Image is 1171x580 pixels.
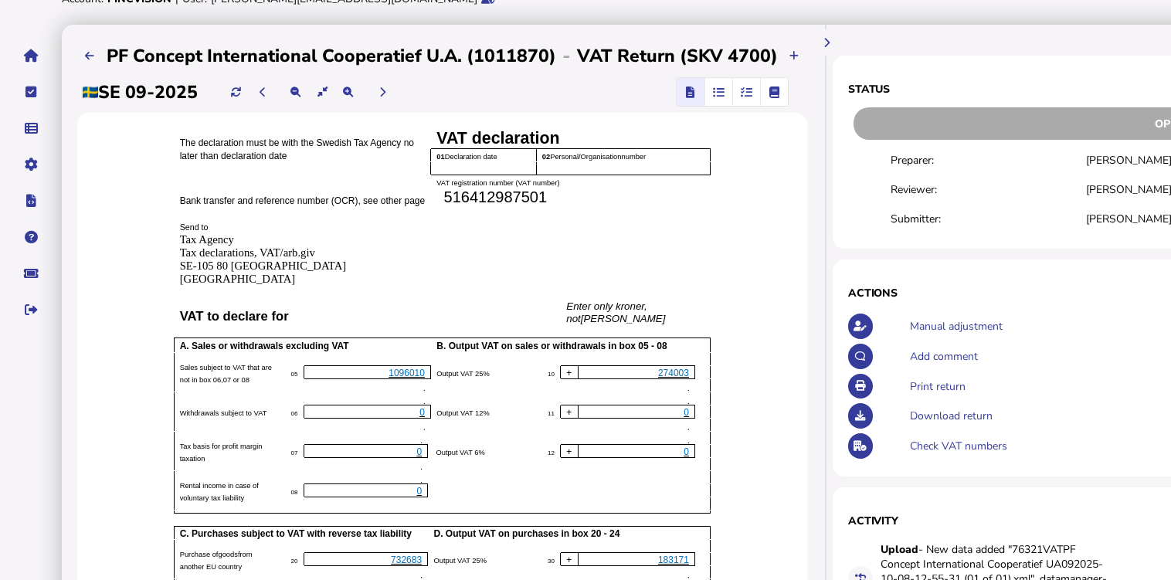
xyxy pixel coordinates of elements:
div: Reviewer: [891,182,1086,197]
span: 06 [290,410,297,417]
strong: Upload [881,542,918,557]
span: [GEOGRAPHIC_DATA] [180,273,295,285]
span: Output VAT 25% [436,370,489,378]
button: Make an adjustment to this return. [848,314,874,339]
span: D. Output VAT on purchases in box 20 - 24 [434,528,620,539]
h2: SE 09-2025 [83,80,198,104]
img: se.png [83,86,98,98]
button: Developer hub links [15,185,47,217]
i: Data manager [25,128,38,129]
span: 01 [436,153,444,161]
span: Tax basis for profit margin taxation [180,443,263,463]
span: declaration date [221,151,287,161]
button: Previous period [250,80,276,105]
button: Check VAT numbers on return. [848,433,874,459]
span: 0 [684,446,689,457]
span: + [566,555,572,565]
span: Declaration date [445,153,497,161]
span: from another EU country [180,551,253,571]
span: later than [180,151,219,161]
button: Data manager [15,112,47,144]
span: 0 [416,486,422,497]
button: Home [15,39,47,72]
span: 07 [290,449,297,456]
span: Output VAT 25% [434,557,487,565]
button: Make the return view smaller [283,80,309,105]
span: goods [218,551,237,558]
span: 0 [419,407,425,418]
button: Tasks [15,76,47,108]
span: Output VAT 6% [436,449,484,456]
mat-button-toggle: Reconcilliation view by document [704,78,732,106]
button: Open printable view of return. [848,374,874,399]
span: Purchase of [180,551,219,558]
button: Sign out [15,293,47,326]
button: Make a comment in the activity log. [848,344,874,369]
button: Manage settings [15,148,47,181]
span: Tax declarations, VAT/ [180,246,315,259]
span: Personal/ number [550,153,646,161]
button: Reset the return view [310,80,335,105]
span: + [566,446,572,457]
button: Next period [370,80,395,105]
span: 11 [548,410,555,417]
button: Download return [848,403,874,429]
span: Withdrawals subject to VAT [180,409,267,417]
span: A. Sales or withdrawals excluding VAT [180,341,349,351]
span: Enter only kroner, not [566,300,665,324]
button: Upload transactions [782,43,807,69]
span: 12 [548,449,555,456]
span: 20 [290,558,297,565]
button: Help pages [15,221,47,253]
span: Send to [180,222,209,232]
span: SE-105 80 [GEOGRAPHIC_DATA] [180,259,346,272]
span: 0 [684,407,689,418]
span: 10 [548,371,555,378]
span: Organisation [581,153,622,161]
button: Raise a support ticket [15,257,47,290]
span: arb.giv [283,246,315,259]
span: [PERSON_NAME] [581,313,666,324]
span: Bank transfer and reference number (OCR), see other page [180,195,426,206]
span: VAT to declare for [180,309,289,324]
span: 07 or 08 [223,376,249,384]
mat-button-toggle: Reconcilliation view by tax code [732,78,760,106]
button: Make the return view larger [335,80,361,105]
span: C. Purchases subject to VAT with reverse tax liability [180,528,412,539]
span: Rental income in case of voluntary tax liability [180,482,259,502]
button: Upload list [77,43,103,69]
mat-button-toggle: Ledger [760,78,788,106]
span: The declaration must be with the Swedish Tax Agency no [180,137,414,148]
span: Output VAT 12% [436,409,489,417]
span: VAT declaration [436,129,559,148]
h2: VAT Return (SKV 4700) [577,44,778,68]
span: 0 [416,446,422,457]
button: Hide [813,30,839,56]
right: 183171 [658,555,689,565]
span: VAT registration number (VAT number) [436,179,559,187]
span: 274003 [658,368,689,378]
button: Refresh data for current period [223,80,249,105]
span: 05 [290,371,297,378]
mat-button-toggle: Return view [677,78,704,106]
span: 732683 [391,555,422,565]
span: Tax Agency [180,233,234,246]
div: Submitter: [891,212,1086,226]
span: Sales subject to VAT that are not in box 06, [180,364,272,384]
span: + [566,368,572,378]
div: - [556,43,577,68]
div: Preparer: [891,153,1086,168]
h2: PF Concept International Cooperatief U.A. (1011870) [107,44,556,68]
span: 08 [290,489,297,496]
span: B. Output VAT on sales or withdrawals in box 05 - 08 [436,341,667,351]
span: 02 [542,153,550,161]
span: + [566,407,572,418]
span: 1096010 [389,368,425,378]
span: 30 [548,558,555,565]
: 516412987501 [444,188,547,205]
